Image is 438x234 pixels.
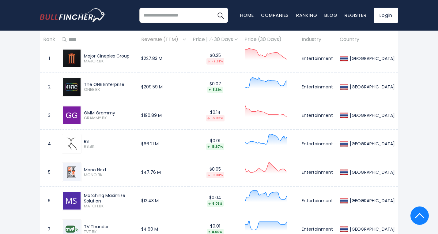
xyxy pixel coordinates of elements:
th: Rank [40,31,59,49]
div: 5.31% [207,87,223,93]
td: Entertainment [298,44,336,73]
div: -7.91% [206,58,224,65]
div: The ONE Enterprise [84,82,134,87]
span: RS.BK [84,144,134,149]
div: Matching Maximize Solution [84,193,134,204]
div: [GEOGRAPHIC_DATA] [348,198,395,203]
div: $0.07 [193,81,238,93]
td: 3 [40,101,59,130]
a: Companies [261,12,289,18]
div: [GEOGRAPHIC_DATA] [348,226,395,232]
th: Country [336,31,398,49]
th: Price (30 Days) [241,31,298,49]
div: 16.67% [206,143,224,150]
td: 6 [40,187,59,215]
span: MONO.BK [84,173,134,178]
td: Entertainment [298,187,336,215]
div: $0.05 [193,166,238,178]
td: $12.43 M [138,187,189,215]
img: bullfincher logo [40,8,106,22]
a: Register [345,12,366,18]
button: Search [213,8,228,23]
div: Major Cineplex Group [84,53,134,59]
div: [GEOGRAPHIC_DATA] [348,84,395,90]
span: MATCH.BK [84,204,134,209]
span: GRAMMY.BK [84,116,134,121]
span: MAJOR.BK [84,59,134,64]
div: [GEOGRAPHIC_DATA] [348,169,395,175]
div: $0.01 [193,138,238,150]
td: Entertainment [298,158,336,187]
th: Industry [298,31,336,49]
div: [GEOGRAPHIC_DATA] [348,141,395,147]
td: $209.59 M [138,73,189,101]
td: 2 [40,73,59,101]
a: Ranking [296,12,317,18]
div: [GEOGRAPHIC_DATA] [348,113,395,118]
a: Blog [324,12,337,18]
div: $0.14 [193,110,238,121]
td: Entertainment [298,101,336,130]
td: $190.89 M [138,101,189,130]
a: Home [240,12,254,18]
img: MAJOR.BK.png [63,50,81,67]
a: Login [374,8,398,23]
div: TV Thunder [84,224,134,229]
div: [GEOGRAPHIC_DATA] [348,56,395,61]
div: GMM Grammy [84,110,134,116]
div: RS [84,139,134,144]
div: -3.33% [206,172,224,178]
img: RS.BK.png [63,135,81,153]
td: 5 [40,158,59,187]
div: -5.83% [206,115,225,121]
td: 1 [40,44,59,73]
td: Entertainment [298,130,336,158]
span: Revenue (TTM) [141,35,181,44]
td: $227.83 M [138,44,189,73]
div: $0.25 [193,53,238,65]
img: MONO.BK.png [63,163,81,181]
div: Price | 30 Days [193,36,238,43]
td: $47.76 M [138,158,189,187]
a: Go to homepage [40,8,106,22]
span: ONEE.BK [84,87,134,92]
td: Entertainment [298,73,336,101]
td: 4 [40,130,59,158]
div: Mono Next [84,167,134,173]
td: $66.21 M [138,130,189,158]
img: ONEE.BK.png [63,78,81,96]
div: $0.04 [193,195,238,207]
div: 6.03% [207,200,224,207]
